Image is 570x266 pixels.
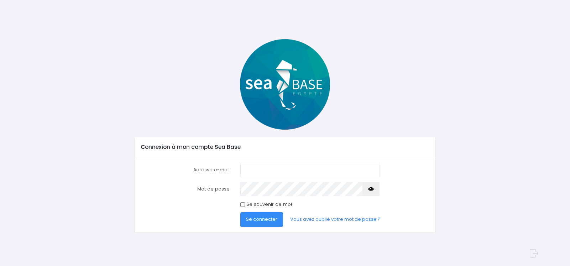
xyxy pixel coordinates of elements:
label: Adresse e-mail [135,163,235,177]
a: Vous avez oublié votre mot de passe ? [284,212,386,226]
label: Mot de passe [135,182,235,196]
span: Se connecter [246,216,277,223]
button: Se connecter [240,212,283,226]
div: Connexion à mon compte Sea Base [135,137,435,157]
label: Se souvenir de moi [246,201,292,208]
